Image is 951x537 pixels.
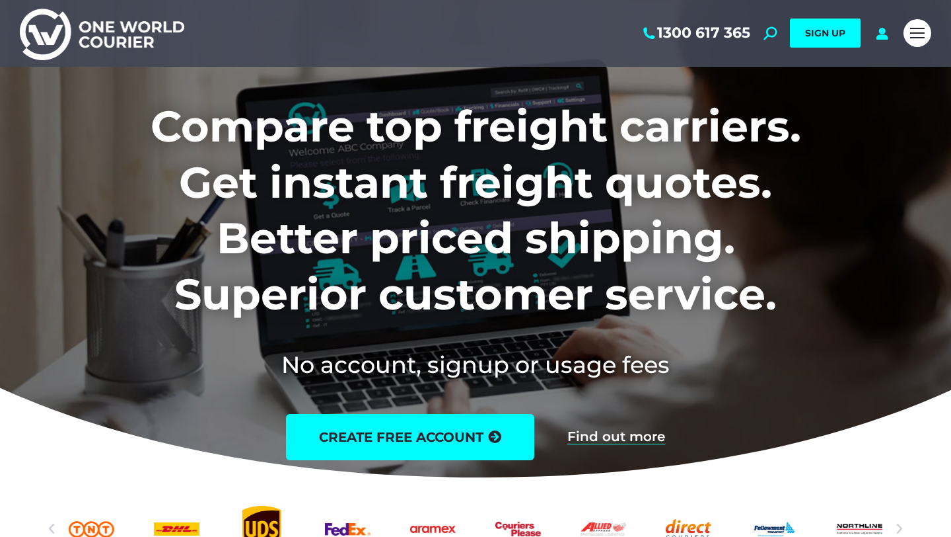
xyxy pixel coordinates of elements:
h2: No account, signup or usage fees [63,349,888,381]
img: One World Courier [20,7,184,60]
a: Find out more [567,430,665,444]
a: SIGN UP [790,19,861,48]
a: create free account [286,414,534,460]
span: SIGN UP [805,27,845,39]
a: Mobile menu icon [903,19,931,47]
h1: Compare top freight carriers. Get instant freight quotes. Better priced shipping. Superior custom... [63,99,888,322]
a: 1300 617 365 [641,24,750,42]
